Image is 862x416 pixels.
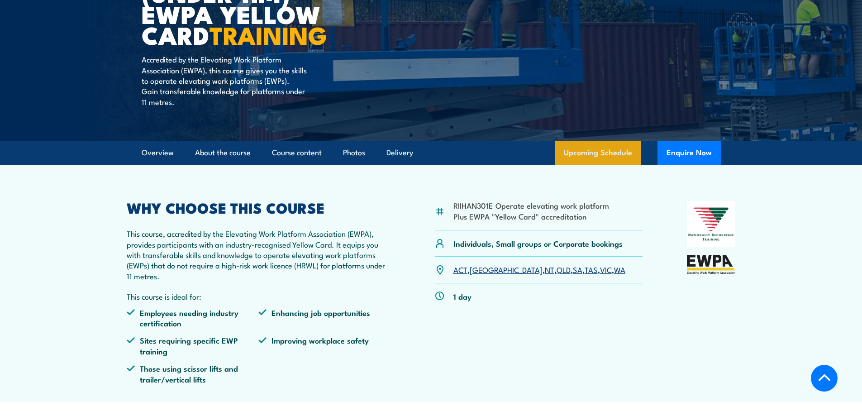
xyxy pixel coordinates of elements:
[614,264,625,275] a: WA
[470,264,543,275] a: [GEOGRAPHIC_DATA]
[453,264,467,275] a: ACT
[453,200,609,210] li: RIIHAN301E Operate elevating work platform
[272,141,322,165] a: Course content
[453,264,625,275] p: , , , , , , ,
[210,15,327,53] strong: TRAINING
[555,141,641,165] a: Upcoming Schedule
[343,141,365,165] a: Photos
[453,291,471,301] p: 1 day
[557,264,571,275] a: QLD
[687,201,736,247] img: Nationally Recognised Training logo.
[600,264,612,275] a: VIC
[453,238,623,249] p: Individuals, Small groups or Corporate bookings
[127,307,259,329] li: Employees needing industry certification
[127,201,391,214] h2: WHY CHOOSE THIS COURSE
[258,335,391,356] li: Improving workplace safety
[142,54,307,107] p: Accredited by the Elevating Work Platform Association (EWPA), this course gives you the skills to...
[545,264,554,275] a: NT
[657,141,721,165] button: Enquire Now
[453,211,609,221] li: Plus EWPA "Yellow Card" accreditation
[585,264,598,275] a: TAS
[127,335,259,356] li: Sites requiring specific EWP training
[127,291,391,301] p: This course is ideal for:
[687,255,736,274] img: EWPA
[127,228,391,281] p: This course, accredited by the Elevating Work Platform Association (EWPA), provides participants ...
[573,264,582,275] a: SA
[195,141,251,165] a: About the course
[142,141,174,165] a: Overview
[386,141,413,165] a: Delivery
[258,307,391,329] li: Enhancing job opportunities
[127,363,259,384] li: Those using scissor lifts and trailer/vertical lifts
